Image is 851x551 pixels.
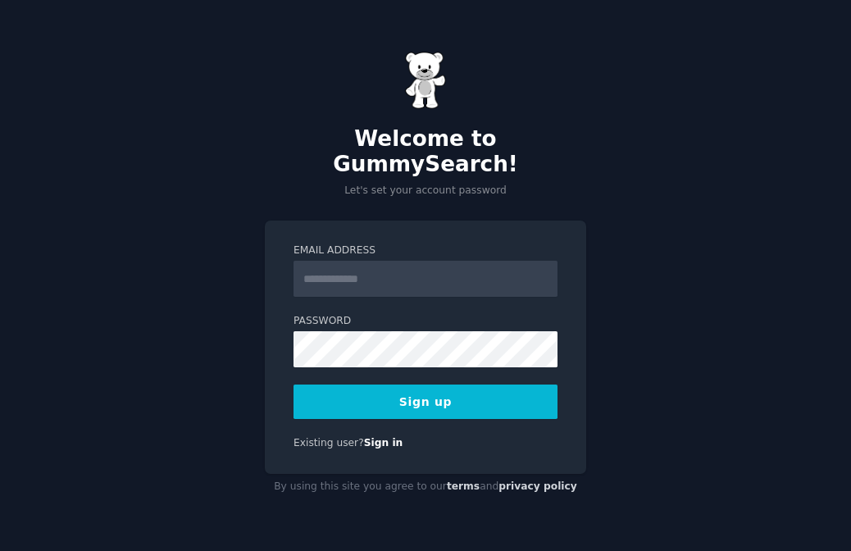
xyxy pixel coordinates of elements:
h2: Welcome to GummySearch! [265,126,586,178]
label: Email Address [294,244,557,258]
img: Gummy Bear [405,52,446,109]
a: privacy policy [498,480,577,492]
label: Password [294,314,557,329]
div: By using this site you agree to our and [265,474,586,500]
a: Sign in [364,437,403,449]
a: terms [447,480,480,492]
p: Let's set your account password [265,184,586,198]
button: Sign up [294,385,557,419]
span: Existing user? [294,437,364,449]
